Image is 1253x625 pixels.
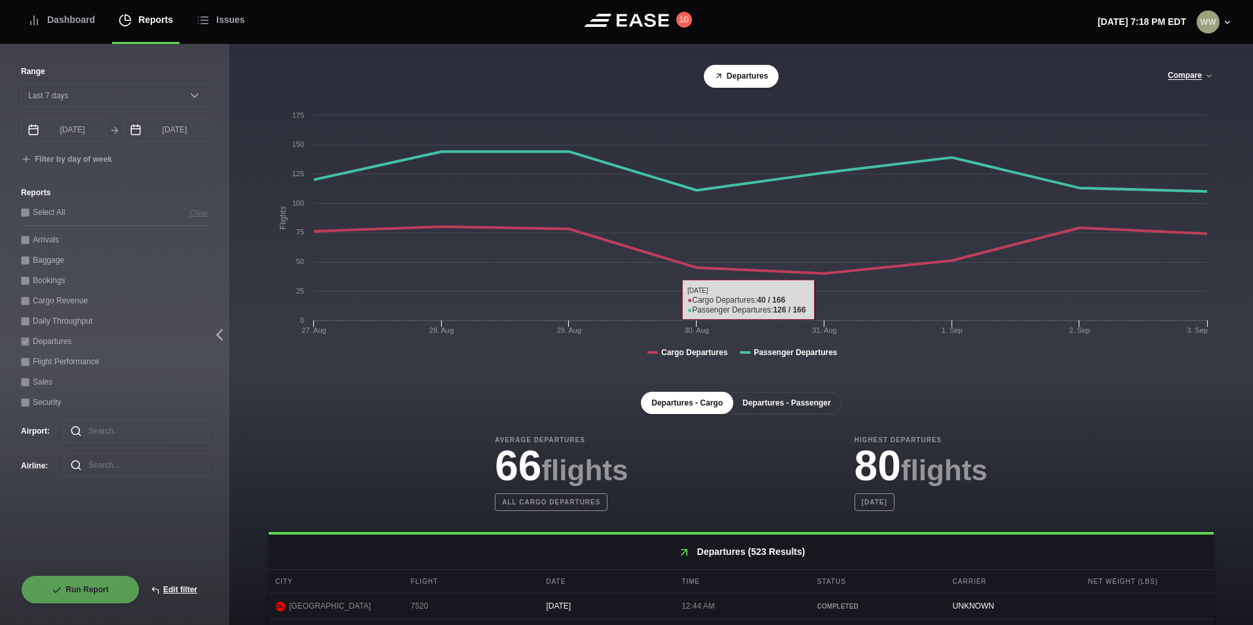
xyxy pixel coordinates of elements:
tspan: Passenger Departures [754,348,838,357]
span: 7520 [411,601,429,611]
button: Departures - Passenger [732,392,841,414]
text: 125 [292,170,304,178]
div: Date [539,570,672,593]
tspan: 28. Aug [429,326,453,334]
p: [DATE] 7:18 PM EDT [1098,15,1186,29]
text: 175 [292,111,304,119]
text: 50 [296,257,304,265]
input: mm/dd/yyyy [123,118,208,142]
text: 150 [292,140,304,148]
b: [DATE] [855,493,895,511]
text: 75 [296,228,304,236]
div: Status [811,570,943,593]
img: 44fab04170f095a2010eee22ca678195 [1197,10,1220,33]
h3: 66 [495,445,628,487]
text: 25 [296,287,304,295]
tspan: Flights [279,206,288,229]
tspan: 27. Aug [301,326,326,334]
div: UNKNOWN [946,594,1079,618]
button: Clear [189,206,208,219]
tspan: 2. Sep [1069,326,1090,334]
input: Search... [64,419,208,443]
tspan: 3. Sep [1187,326,1208,334]
button: Compare [1167,71,1214,81]
button: 10 [676,12,692,28]
div: Time [675,570,807,593]
text: 100 [292,199,304,207]
label: Reports [21,187,208,199]
button: Departures [704,65,779,88]
input: Search... [64,453,208,477]
tspan: 29. Aug [557,326,581,334]
label: Airport : [21,425,43,437]
div: City [269,570,401,593]
b: Average Departures [495,435,628,445]
div: Flight [404,570,537,593]
tspan: 1. Sep [942,326,963,334]
input: mm/dd/yyyy [21,118,106,142]
button: Departures - Cargo [641,392,733,414]
text: 0 [300,316,304,324]
div: COMPLETED [817,601,936,611]
div: [DATE] [539,594,672,618]
h3: 80 [855,445,988,487]
h2: Departures (523 Results) [269,535,1214,569]
div: Net Weight (LBS) [1081,570,1214,593]
div: Carrier [946,570,1079,593]
b: All cargo departures [495,493,607,511]
tspan: Cargo Departures [661,348,728,357]
tspan: 31. Aug [812,326,836,334]
button: Filter by day of week [21,155,112,165]
label: Airline : [21,460,43,472]
b: Highest Departures [855,435,988,445]
tspan: 30. Aug [684,326,708,334]
span: 12:44 AM [682,601,715,611]
span: [GEOGRAPHIC_DATA] [289,600,371,612]
label: Range [21,66,208,77]
button: Edit filter [140,575,208,604]
span: flights [541,454,628,486]
span: flights [901,454,988,486]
